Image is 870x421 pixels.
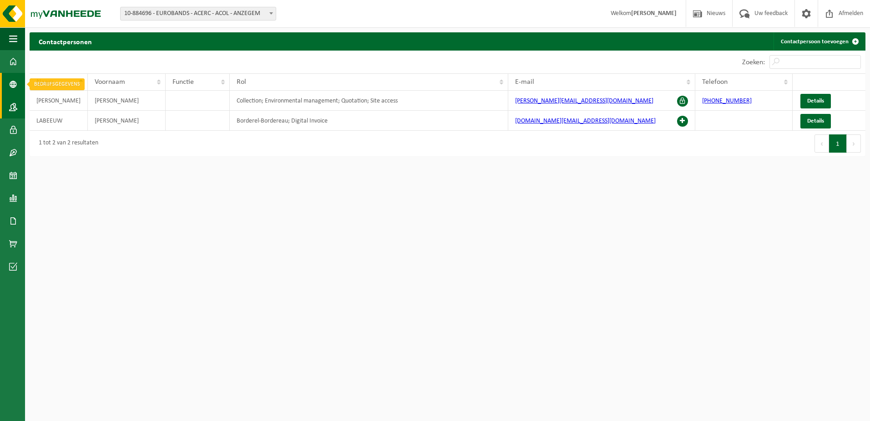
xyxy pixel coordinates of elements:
span: 10-884696 - EUROBANDS - ACERC - ACOL - ANZEGEM [120,7,276,21]
span: Naam [36,78,54,86]
td: [PERSON_NAME] [88,111,166,131]
button: Next [847,134,861,153]
label: Zoeken: [742,59,765,66]
td: Borderel-Bordereau; Digital Invoice [230,111,509,131]
td: Collection; Environmental management; Quotation; Site access [230,91,509,111]
h2: Contactpersonen [30,32,101,50]
a: [DOMAIN_NAME][EMAIL_ADDRESS][DOMAIN_NAME] [515,118,656,124]
td: [PERSON_NAME] [30,91,88,111]
button: Previous [814,134,829,153]
span: Details [807,118,824,124]
button: 1 [829,134,847,153]
strong: [PERSON_NAME] [631,10,677,17]
a: [PHONE_NUMBER] [702,98,752,104]
a: Details [800,114,831,128]
span: Details [807,98,824,104]
td: [PERSON_NAME] [88,91,166,111]
a: Details [800,94,831,108]
td: LABEEUW [30,111,88,131]
div: 1 tot 2 van 2 resultaten [34,135,98,152]
span: 10-884696 - EUROBANDS - ACERC - ACOL - ANZEGEM [121,7,276,20]
a: [PERSON_NAME][EMAIL_ADDRESS][DOMAIN_NAME] [515,98,653,104]
span: Voornaam [95,78,125,86]
span: Telefoon [702,78,728,86]
span: Rol [237,78,246,86]
span: Functie [172,78,194,86]
a: Contactpersoon toevoegen [774,32,865,51]
span: E-mail [515,78,534,86]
